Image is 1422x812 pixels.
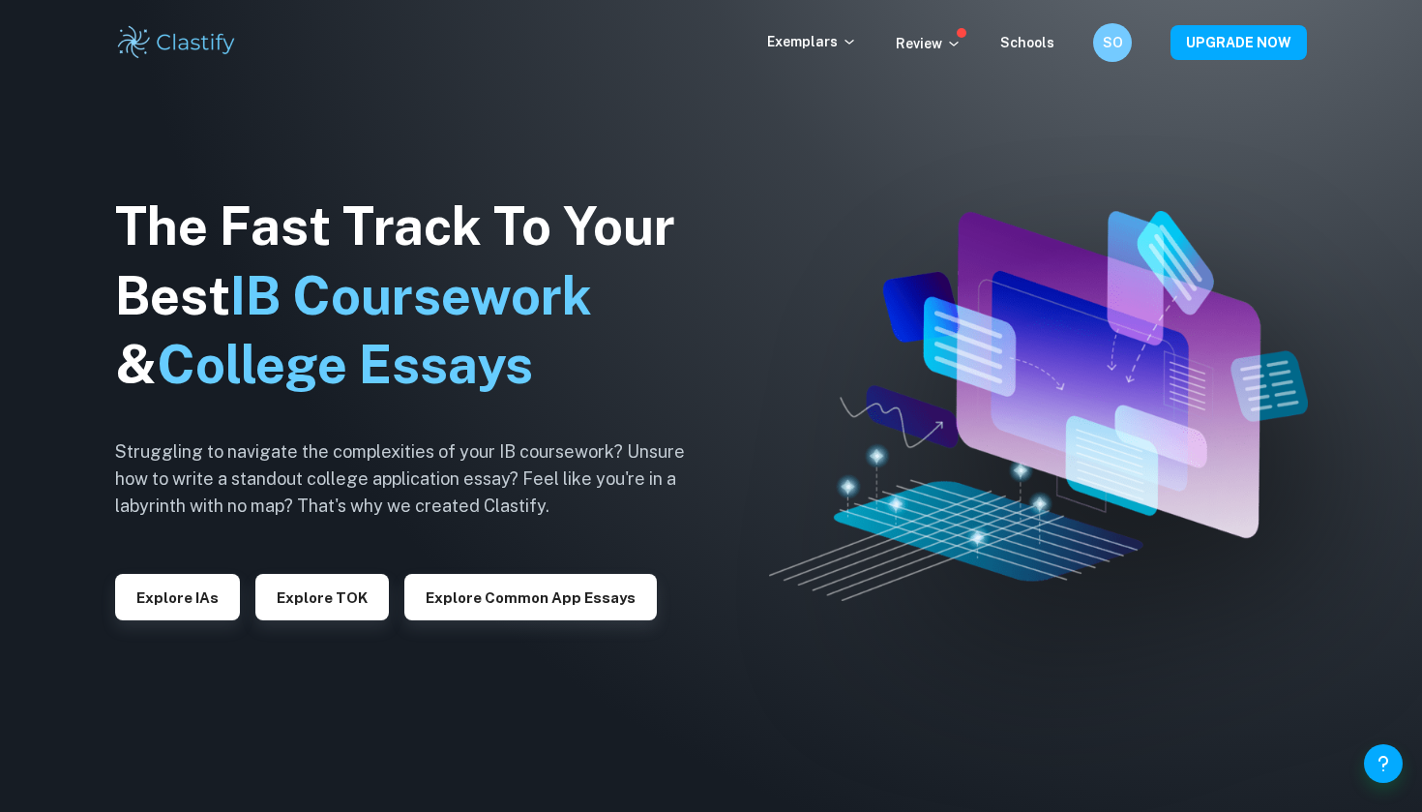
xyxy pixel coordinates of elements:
span: IB Coursework [230,265,592,326]
a: Explore IAs [115,587,240,606]
button: UPGRADE NOW [1170,25,1307,60]
p: Review [896,33,962,54]
h1: The Fast Track To Your Best & [115,192,715,401]
button: Explore IAs [115,574,240,620]
h6: Struggling to navigate the complexities of your IB coursework? Unsure how to write a standout col... [115,438,715,520]
p: Exemplars [767,31,857,52]
button: Explore TOK [255,574,389,620]
img: Clastify logo [115,23,238,62]
img: Clastify hero [769,211,1308,601]
a: Explore Common App essays [404,587,657,606]
button: Explore Common App essays [404,574,657,620]
button: SO [1093,23,1132,62]
a: Explore TOK [255,587,389,606]
a: Schools [1000,35,1054,50]
h6: SO [1102,32,1124,53]
span: College Essays [157,334,533,395]
button: Help and Feedback [1364,744,1403,783]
